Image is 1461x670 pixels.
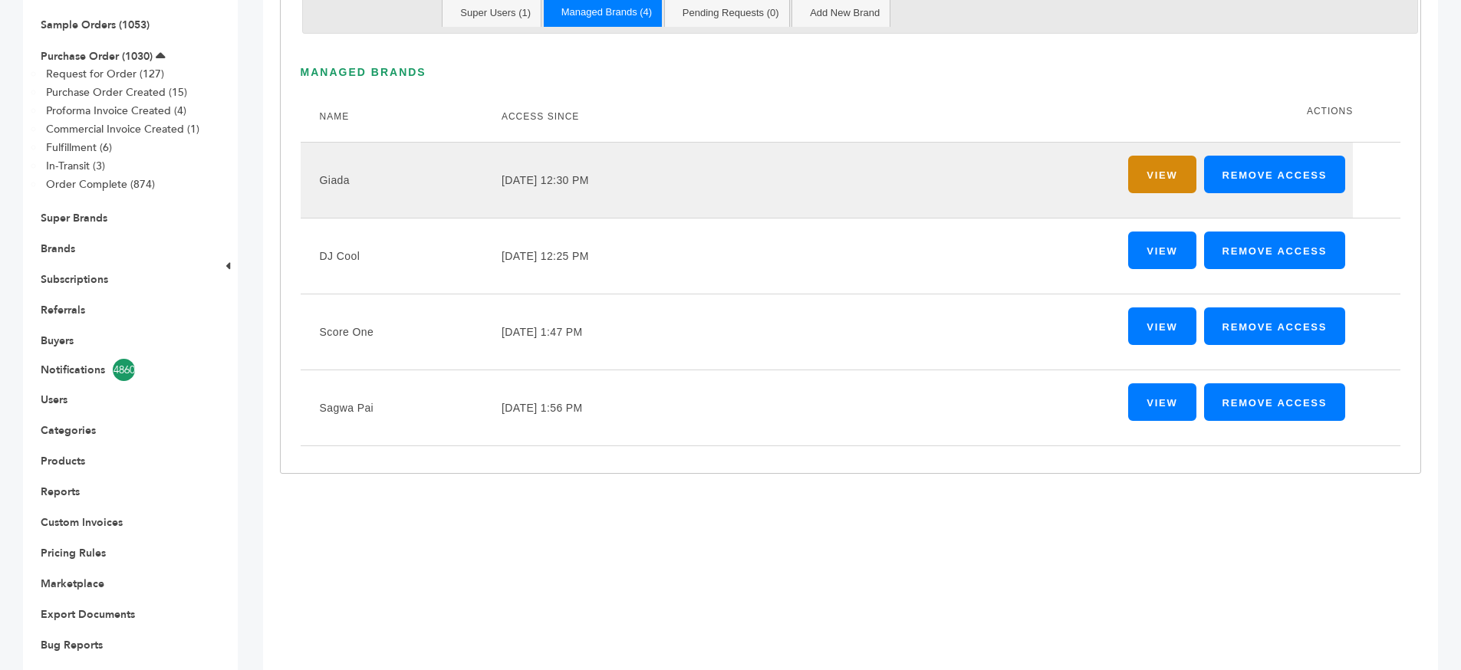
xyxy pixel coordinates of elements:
a: In-Transit (3) [46,159,105,173]
a: View [1128,156,1196,193]
span: 4860 [113,359,135,381]
a: Super Brands [41,211,107,225]
a: Referrals [41,303,85,317]
a: Remove Access [1204,156,1346,193]
a: Order Complete (874) [46,177,155,192]
a: Custom Invoices [41,515,123,530]
a: Request for Order (127) [46,67,164,81]
a: Reports [41,484,80,499]
td: Sagwa Pai [301,370,482,446]
a: Brands [41,241,75,256]
a: Categories [41,423,96,438]
th: Access Since [482,92,747,143]
td: [DATE] 1:56 PM [482,370,747,446]
a: Proforma Invoice Created (4) [46,103,186,118]
a: Export Documents [41,607,135,622]
a: Products [41,454,85,468]
a: View [1128,232,1196,269]
td: [DATE] 1:47 PM [482,294,747,370]
a: Subscriptions [41,272,108,287]
h3: Managed Brands [301,65,1401,92]
a: Pricing Rules [41,546,106,560]
a: View [1128,307,1196,345]
a: Users [41,392,67,407]
a: Purchase Order (1030) [41,49,153,64]
td: Giada [301,143,482,218]
a: Fulfillment (6) [46,140,112,155]
a: Remove Access [1204,232,1346,269]
a: Remove Access [1204,307,1346,345]
th: Name [301,92,482,143]
a: Notifications4860 [41,359,197,381]
td: [DATE] 12:25 PM [482,218,747,294]
th: Actions [1288,92,1353,131]
a: Buyers [41,333,74,348]
a: Bug Reports [41,638,103,652]
a: Commercial Invoice Created (1) [46,122,199,136]
td: Score One [301,294,482,370]
a: Remove Access [1204,383,1346,421]
a: Sample Orders (1053) [41,18,150,32]
a: Marketplace [41,576,104,591]
td: [DATE] 12:30 PM [482,143,747,218]
td: DJ Cool [301,218,482,294]
a: Purchase Order Created (15) [46,85,187,100]
a: View [1128,383,1196,421]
